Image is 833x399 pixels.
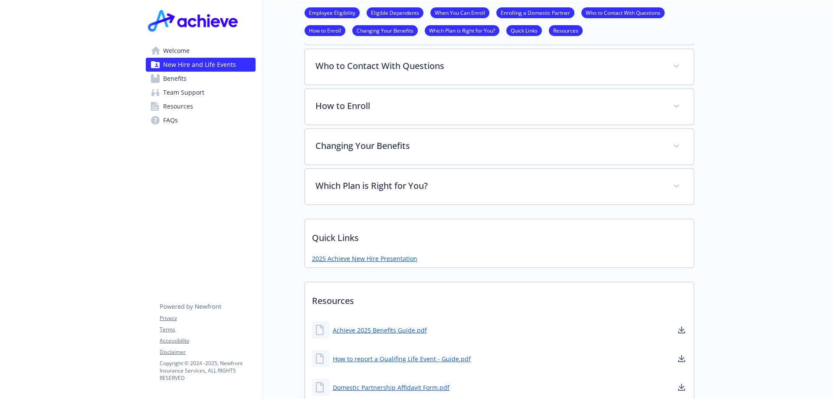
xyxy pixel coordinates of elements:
a: Eligible Dependents [367,8,423,16]
a: FAQs [146,113,256,127]
span: Team Support [163,86,204,99]
p: Resources [305,282,694,314]
p: Quick Links [305,219,694,251]
a: Team Support [146,86,256,99]
a: Employee Eligibility [305,8,360,16]
a: How to Enroll [305,26,345,34]
div: Which Plan is Right for You? [305,169,694,204]
span: New Hire and Life Events [163,58,236,72]
a: Which Plan is Right for You? [425,26,499,34]
a: Benefits [146,72,256,86]
a: Welcome [146,44,256,58]
a: Terms [160,326,255,333]
a: Enrolling a Domestic Partner [496,8,574,16]
a: 2025 Achieve New Hire Presentation [312,254,417,263]
a: New Hire and Life Events [146,58,256,72]
a: When You Can Enroll [430,8,489,16]
a: download document [676,325,687,335]
a: Achieve 2025 Benefits Guide.pdf [333,326,427,335]
a: Resources [549,26,583,34]
span: FAQs [163,113,178,127]
a: Disclaimer [160,348,255,356]
p: Who to Contact With Questions [315,59,662,73]
div: Who to Contact With Questions [305,49,694,85]
span: Resources [163,99,193,113]
a: Who to Contact With Questions [581,8,665,16]
a: Resources [146,99,256,113]
div: Changing Your Benefits [305,129,694,165]
a: Quick Links [506,26,542,34]
span: Benefits [163,72,187,86]
a: Changing Your Benefits [352,26,418,34]
p: How to Enroll [315,99,662,112]
a: Privacy [160,314,255,322]
div: How to Enroll [305,89,694,125]
a: download document [676,353,687,364]
span: Welcome [163,44,190,58]
a: How to report a Qualifing Life Event - Guide.pdf [333,354,471,363]
p: Which Plan is Right for You? [315,179,662,192]
p: Changing Your Benefits [315,139,662,152]
a: download document [676,382,687,392]
p: Copyright © 2024 - 2025 , Newfront Insurance Services, ALL RIGHTS RESERVED [160,359,255,382]
a: Domestic Partnership Affidavit Form.pdf [333,383,449,392]
a: Accessibility [160,337,255,345]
